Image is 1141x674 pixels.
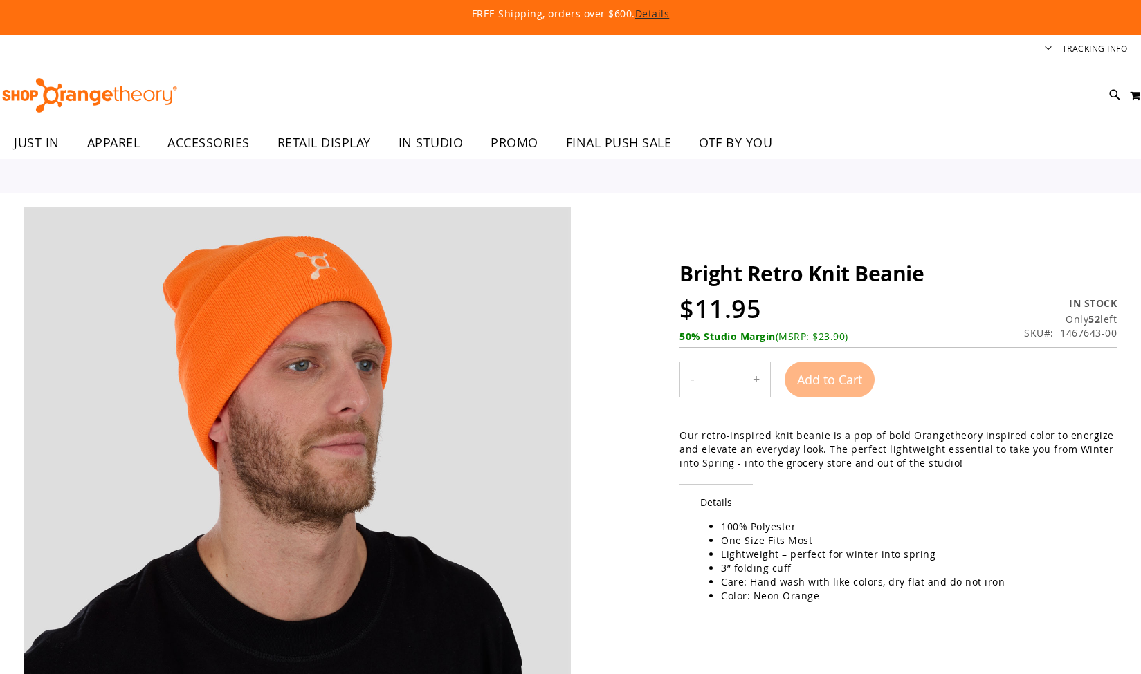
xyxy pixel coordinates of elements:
span: APPAREL [87,127,140,158]
a: PROMO [477,127,552,159]
li: 3” folding cuff [721,561,1103,575]
a: IN STUDIO [385,127,477,159]
a: OTF BY YOU [685,127,786,159]
button: Increase product quantity [742,362,770,397]
div: Only 52 left [1024,312,1117,326]
span: IN STUDIO [399,127,464,158]
span: ACCESSORIES [167,127,250,158]
span: RETAIL DISPLAY [277,127,371,158]
a: Details [635,7,670,20]
a: RETAIL DISPLAY [264,127,385,159]
span: Details [679,484,753,520]
a: APPAREL [73,127,154,159]
span: PROMO [491,127,538,158]
button: Decrease product quantity [680,362,705,397]
b: 50% Studio Margin [679,330,776,343]
span: JUST IN [14,127,60,158]
button: Account menu [1045,43,1052,56]
a: Tracking Info [1062,43,1128,55]
span: Bright Retro Knit Beanie [679,259,924,288]
li: 100% Polyester [721,520,1103,534]
strong: SKU [1024,326,1054,339]
a: ACCESSORIES [154,127,264,158]
strong: 52 [1088,312,1100,326]
div: Our retro-inspired knit beanie is a pop of bold Orangetheory inspired color to energize and eleva... [679,429,1117,470]
li: Color: Neon Orange [721,589,1103,603]
div: Availability [1024,297,1117,310]
span: In stock [1069,297,1117,310]
li: Care: Hand wash with like colors, dry flat and do not iron [721,575,1103,589]
div: (MSRP: $23.90) [679,330,1117,344]
a: FINAL PUSH SALE [552,127,686,159]
span: FINAL PUSH SALE [566,127,672,158]
li: One Size Fits Most [721,534,1103,547]
li: Lightweight – perfect for winter into spring [721,547,1103,561]
input: Product quantity [705,363,742,396]
p: FREE Shipping, orders over $600. [156,7,986,21]
span: OTF BY YOU [699,127,772,158]
span: $11.95 [679,292,761,326]
div: 1467643-00 [1060,326,1117,340]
